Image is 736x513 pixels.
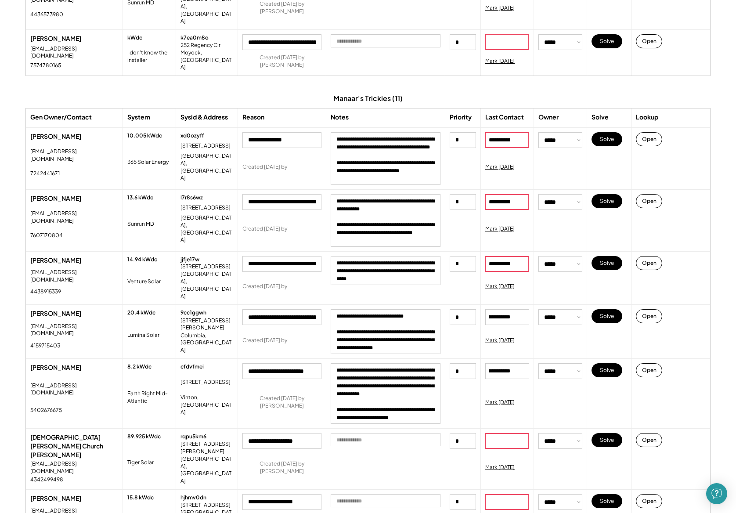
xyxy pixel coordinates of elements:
div: [STREET_ADDRESS] [180,379,231,386]
div: 252 Regency Cir [180,42,229,49]
div: [EMAIL_ADDRESS][DOMAIN_NAME] [30,45,118,60]
div: [GEOGRAPHIC_DATA], [GEOGRAPHIC_DATA] [180,152,233,182]
div: Mark [DATE] [485,225,515,233]
div: [DEMOGRAPHIC_DATA][PERSON_NAME] Church [PERSON_NAME] [30,433,118,459]
div: rqpu5km6 [180,433,206,441]
div: Mark [DATE] [485,464,515,471]
div: Created [DATE] by [242,163,287,171]
button: Open [636,309,662,323]
div: 8.2 kWdc [127,363,152,371]
div: [STREET_ADDRESS] [180,263,231,271]
div: Reason [242,113,264,122]
div: Lumina Solar [127,332,159,339]
div: Mark [DATE] [485,283,515,290]
div: 10.005 kWdc [127,132,162,140]
div: [STREET_ADDRESS] [180,142,231,150]
div: Sunrun MD [127,220,154,228]
div: [STREET_ADDRESS][PERSON_NAME] [180,317,233,332]
div: Created [DATE] by [PERSON_NAME] [242,460,321,475]
button: Open [636,494,662,508]
div: Notes [331,113,349,122]
button: Solve [592,309,622,323]
div: I don't know the installer [127,49,171,64]
div: jjfje17w [180,256,199,264]
div: 7242441671 [30,170,60,177]
div: [GEOGRAPHIC_DATA], [GEOGRAPHIC_DATA] [180,271,233,300]
div: 89.925 kWdc [127,433,161,441]
div: 20.4 kWdc [127,309,155,317]
div: k7ea0m8o [180,34,209,42]
div: Columbia, [GEOGRAPHIC_DATA] [180,332,233,354]
button: Solve [592,363,622,377]
div: [PERSON_NAME] [30,363,118,372]
div: [STREET_ADDRESS] [180,502,231,509]
div: [PERSON_NAME] [30,309,118,318]
div: [EMAIL_ADDRESS][DOMAIN_NAME] [30,269,118,284]
button: Solve [592,256,622,270]
div: Sysid & Address [180,113,228,122]
div: 4159715403 [30,342,60,350]
div: hjhmv0dn [180,494,206,502]
div: Vinton, [GEOGRAPHIC_DATA] [180,394,233,416]
div: [GEOGRAPHIC_DATA], [GEOGRAPHIC_DATA] [180,455,233,485]
div: [EMAIL_ADDRESS][DOMAIN_NAME] [30,210,118,225]
div: xd0ozyff [180,132,204,140]
div: [PERSON_NAME] [30,194,118,203]
div: [PERSON_NAME] [30,34,118,43]
div: [EMAIL_ADDRESS][DOMAIN_NAME] [30,148,118,163]
div: System [127,113,150,122]
div: 4438915339 [30,288,61,296]
button: Solve [592,132,622,146]
div: 4436573980 [30,11,63,18]
button: Open [636,256,662,270]
div: Manaar's Trickies (11) [333,94,403,103]
button: Solve [592,433,622,447]
div: [EMAIL_ADDRESS][DOMAIN_NAME] [30,323,118,338]
div: [EMAIL_ADDRESS][DOMAIN_NAME] [30,382,118,397]
div: Open Intercom Messenger [706,483,727,504]
div: Mark [DATE] [485,399,515,406]
button: Open [636,194,662,208]
div: Lookup [636,113,658,122]
div: [PERSON_NAME] [30,256,118,265]
button: Solve [592,194,622,208]
div: Priority [450,113,472,122]
div: Venture Solar [127,278,161,285]
div: Created [DATE] by [PERSON_NAME] [242,54,321,69]
div: 13.6 kWdc [127,194,153,202]
div: 7607170804 [30,232,63,239]
div: 14.94 kWdc [127,256,157,264]
div: Owner [538,113,559,122]
div: 15.8 kWdc [127,494,154,502]
div: cfdvfmei [180,363,204,371]
div: 7574780165 [30,62,61,69]
div: Mark [DATE] [485,58,515,65]
div: Created [DATE] by [PERSON_NAME] [242,395,321,410]
div: [PERSON_NAME] [30,132,118,141]
div: [GEOGRAPHIC_DATA], [GEOGRAPHIC_DATA] [180,214,233,244]
button: Open [636,132,662,146]
div: Earth Right Mid-Atlantic [127,390,171,405]
div: Mark [DATE] [485,337,515,344]
div: [EMAIL_ADDRESS][DOMAIN_NAME] [30,460,118,475]
div: kWdc [127,34,142,42]
div: Solve [592,113,609,122]
button: Open [636,433,662,447]
button: Solve [592,494,622,508]
div: 365 Solar Energy [127,159,169,166]
button: Open [636,34,662,48]
div: Tiger Solar [127,459,154,466]
div: 9cc1ggwh [180,309,206,317]
div: [PERSON_NAME] [30,494,118,503]
div: Created [DATE] by [242,283,287,290]
div: Mark [DATE] [485,4,515,12]
div: 5402676675 [30,407,62,414]
div: Moyock, [GEOGRAPHIC_DATA] [180,49,233,71]
div: 4342499498 [30,476,63,484]
div: Created [DATE] by [242,225,287,233]
div: Mark [DATE] [485,163,515,171]
button: Solve [592,34,622,48]
div: l7r8s6wz [180,194,203,202]
div: Gen Owner/Contact [30,113,92,122]
button: Open [636,363,662,377]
